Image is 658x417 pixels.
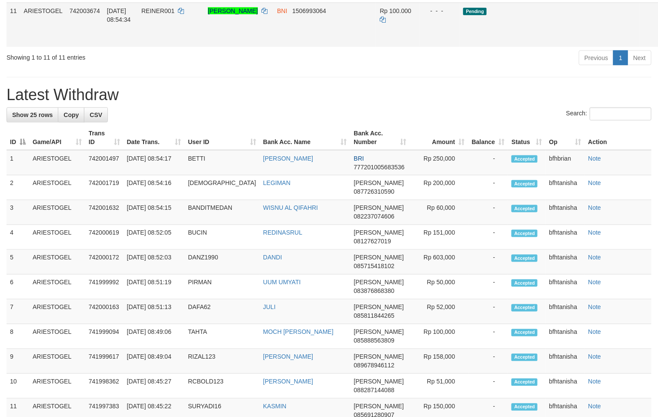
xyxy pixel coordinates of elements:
[184,324,260,349] td: TAHTA
[20,3,66,47] td: ARIESTOGEL
[410,150,468,175] td: Rp 250,000
[354,164,405,171] span: Copy 777201005683536 to clipboard
[184,225,260,250] td: BUCIN
[468,299,508,324] td: -
[7,374,29,399] td: 10
[85,250,124,275] td: 742000172
[546,275,585,299] td: bfhtanisha
[85,374,124,399] td: 741998362
[29,250,85,275] td: ARIESTOGEL
[124,374,185,399] td: [DATE] 08:45:27
[263,304,276,311] a: JULI
[7,50,267,62] div: Showing 1 to 11 of 11 entries
[588,304,601,311] a: Note
[84,108,108,122] a: CSV
[546,324,585,349] td: bfhtanisha
[468,225,508,250] td: -
[511,205,538,212] span: Accepted
[70,7,100,14] span: 742003674
[7,225,29,250] td: 4
[354,337,394,344] span: Copy 085888563809 to clipboard
[588,254,601,261] a: Note
[124,200,185,225] td: [DATE] 08:54:15
[410,175,468,200] td: Rp 200,000
[7,175,29,200] td: 2
[184,150,260,175] td: BETTI
[7,324,29,349] td: 8
[29,374,85,399] td: ARIESTOGEL
[354,403,404,410] span: [PERSON_NAME]
[588,279,601,286] a: Note
[7,125,29,150] th: ID: activate to sort column descending
[613,50,628,65] a: 1
[511,155,538,163] span: Accepted
[588,155,601,162] a: Note
[588,403,601,410] a: Note
[292,7,326,14] span: Copy 1506993064 to clipboard
[263,403,287,410] a: KASMIN
[7,299,29,324] td: 7
[85,275,124,299] td: 741999992
[29,275,85,299] td: ARIESTOGEL
[354,288,394,295] span: Copy 083876868380 to clipboard
[85,200,124,225] td: 742001632
[7,275,29,299] td: 6
[124,125,185,150] th: Date Trans.: activate to sort column ascending
[263,205,318,212] a: WISNU AL QIFAHRI
[410,374,468,399] td: Rp 51,000
[124,150,185,175] td: [DATE] 08:54:17
[585,125,651,150] th: Action
[546,299,585,324] td: bfhtanisha
[12,111,53,118] span: Show 25 rows
[590,108,651,121] input: Search:
[124,299,185,324] td: [DATE] 08:51:13
[511,379,538,386] span: Accepted
[380,7,411,14] span: Rp 100.000
[184,275,260,299] td: PIRMAN
[546,374,585,399] td: bfhtanisha
[354,205,404,212] span: [PERSON_NAME]
[511,329,538,336] span: Accepted
[184,374,260,399] td: RCBOLD123
[566,108,651,121] label: Search:
[354,353,404,360] span: [PERSON_NAME]
[354,378,404,385] span: [PERSON_NAME]
[511,230,538,237] span: Accepted
[124,324,185,349] td: [DATE] 08:49:06
[184,200,260,225] td: BANDITMEDAN
[354,279,404,286] span: [PERSON_NAME]
[7,86,651,104] h1: Latest Withdraw
[58,108,84,122] a: Copy
[588,353,601,360] a: Note
[85,150,124,175] td: 742001497
[124,275,185,299] td: [DATE] 08:51:19
[263,180,291,187] a: LEGIMAN
[29,299,85,324] td: ARIESTOGEL
[7,150,29,175] td: 1
[29,125,85,150] th: Game/API: activate to sort column ascending
[468,175,508,200] td: -
[184,175,260,200] td: [DEMOGRAPHIC_DATA]
[351,125,410,150] th: Bank Acc. Number: activate to sort column ascending
[511,279,538,287] span: Accepted
[410,299,468,324] td: Rp 52,000
[277,7,287,14] span: BNI
[588,378,601,385] a: Note
[546,125,585,150] th: Op: activate to sort column ascending
[7,3,20,47] td: 11
[546,200,585,225] td: bfhtanisha
[468,349,508,374] td: -
[184,299,260,324] td: DAFA62
[468,374,508,399] td: -
[260,125,351,150] th: Bank Acc. Name: activate to sort column ascending
[184,250,260,275] td: DANZ1990
[263,329,334,336] a: MOCH [PERSON_NAME]
[410,250,468,275] td: Rp 603,000
[7,349,29,374] td: 9
[410,275,468,299] td: Rp 50,000
[85,125,124,150] th: Trans ID: activate to sort column ascending
[124,349,185,374] td: [DATE] 08:49:04
[263,155,313,162] a: [PERSON_NAME]
[511,255,538,262] span: Accepted
[263,279,301,286] a: UUM UMYATI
